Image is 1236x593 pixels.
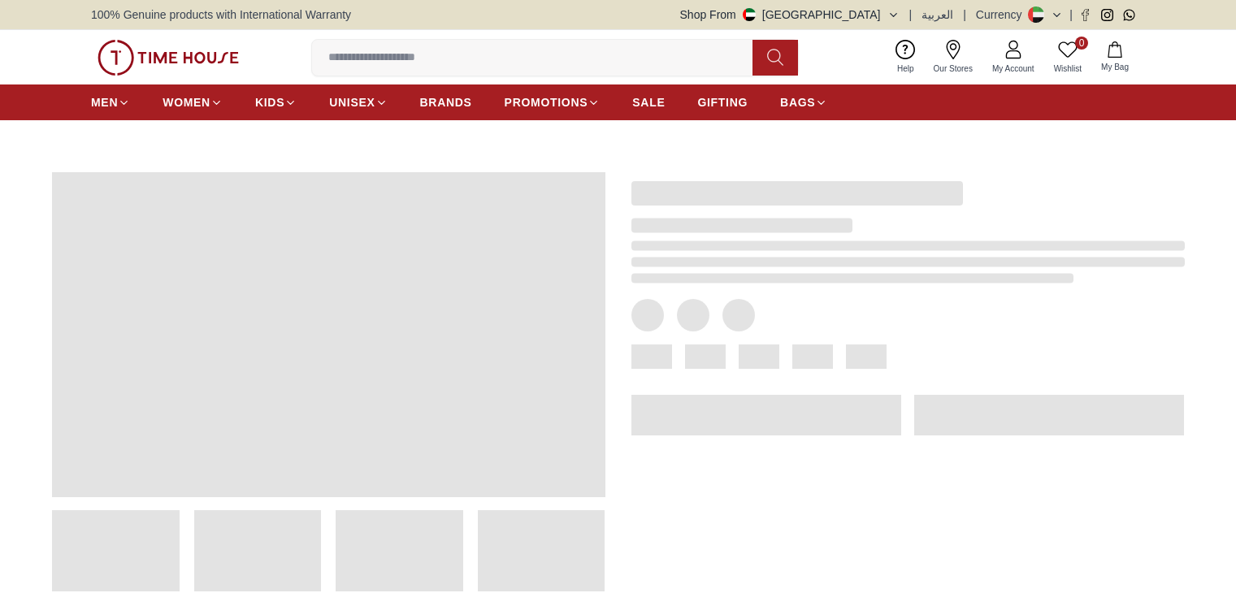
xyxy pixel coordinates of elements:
span: WOMEN [163,94,210,110]
a: BRANDS [420,88,472,117]
span: 0 [1075,37,1088,50]
span: My Account [986,63,1041,75]
span: UNISEX [329,94,375,110]
a: PROMOTIONS [505,88,601,117]
span: KIDS [255,94,284,110]
a: GIFTING [697,88,748,117]
a: MEN [91,88,130,117]
a: BAGS [780,88,827,117]
a: Our Stores [924,37,982,78]
img: United Arab Emirates [743,8,756,21]
span: BAGS [780,94,815,110]
span: BRANDS [420,94,472,110]
a: Whatsapp [1123,9,1135,21]
button: العربية [922,6,953,23]
span: Help [891,63,921,75]
a: KIDS [255,88,297,117]
span: | [1069,6,1073,23]
span: MEN [91,94,118,110]
a: Facebook [1079,9,1091,21]
a: Help [887,37,924,78]
span: | [963,6,966,23]
a: WOMEN [163,88,223,117]
span: Our Stores [927,63,979,75]
div: Currency [976,6,1029,23]
span: GIFTING [697,94,748,110]
a: 0Wishlist [1044,37,1091,78]
a: SALE [632,88,665,117]
a: UNISEX [329,88,387,117]
span: My Bag [1095,61,1135,73]
span: 100% Genuine products with International Warranty [91,6,351,23]
img: ... [98,40,239,76]
span: Wishlist [1047,63,1088,75]
button: Shop From[GEOGRAPHIC_DATA] [680,6,900,23]
button: My Bag [1091,38,1138,76]
span: PROMOTIONS [505,94,588,110]
span: | [909,6,913,23]
a: Instagram [1101,9,1113,21]
span: SALE [632,94,665,110]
